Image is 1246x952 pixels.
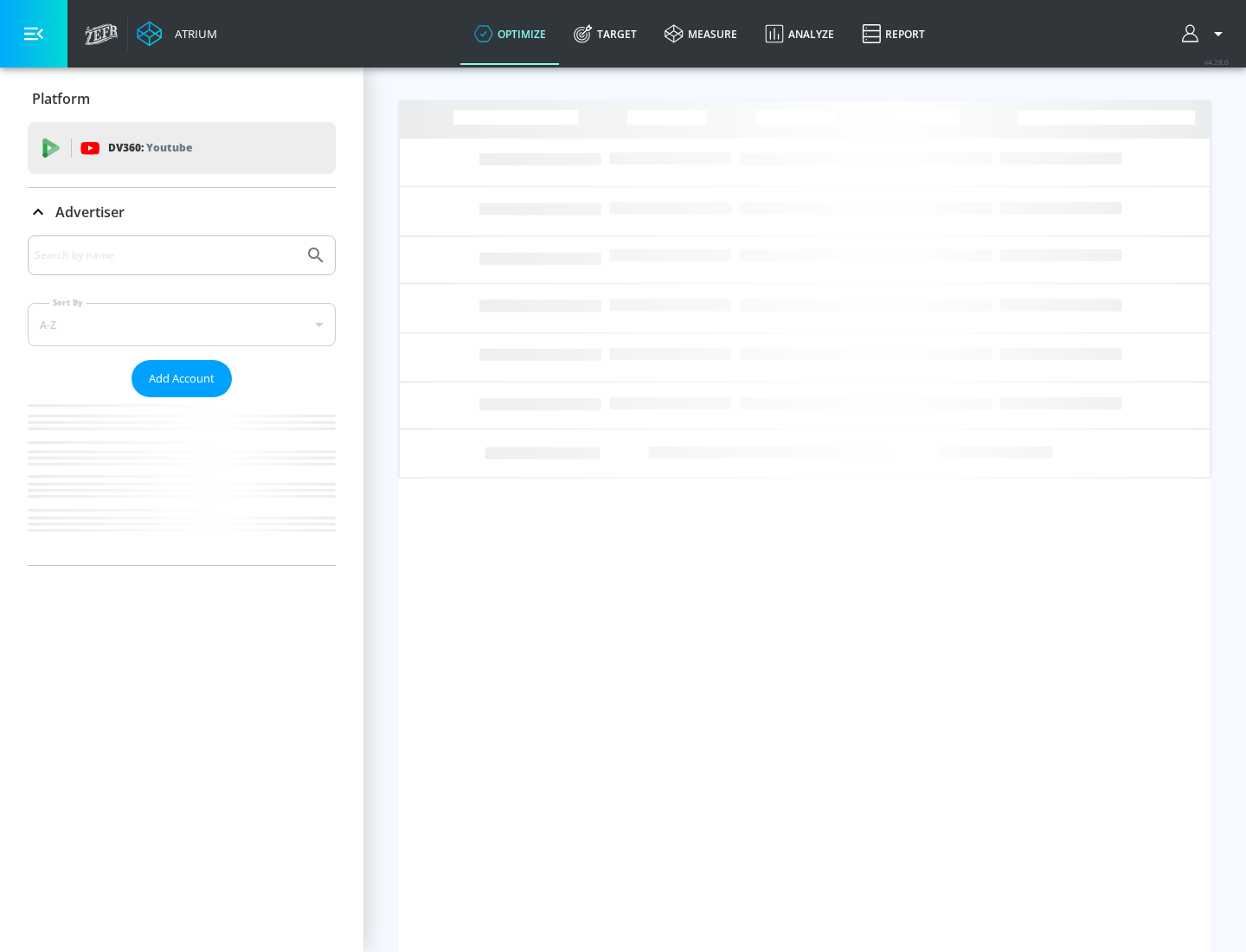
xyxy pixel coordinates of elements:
a: Analyze [751,3,848,65]
a: Atrium [137,21,217,47]
p: Youtube [146,138,192,157]
a: measure [651,3,751,65]
p: DV360: [108,138,192,158]
div: DV360: Youtube [28,122,336,174]
div: Atrium [168,26,217,42]
span: v 4.28.0 [1204,57,1229,67]
p: Platform [32,89,90,108]
input: Search by name [35,244,297,267]
a: optimize [460,3,560,65]
span: Add Account [149,369,215,389]
label: Sort By [49,297,87,308]
div: Advertiser [28,235,336,565]
div: Platform [28,74,336,123]
a: Target [560,3,651,65]
button: Add Account [132,360,232,397]
div: A-Z [28,303,336,346]
div: Advertiser [28,188,336,236]
nav: list of Advertiser [28,397,336,565]
a: Report [848,3,939,65]
p: Advertiser [55,203,125,222]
